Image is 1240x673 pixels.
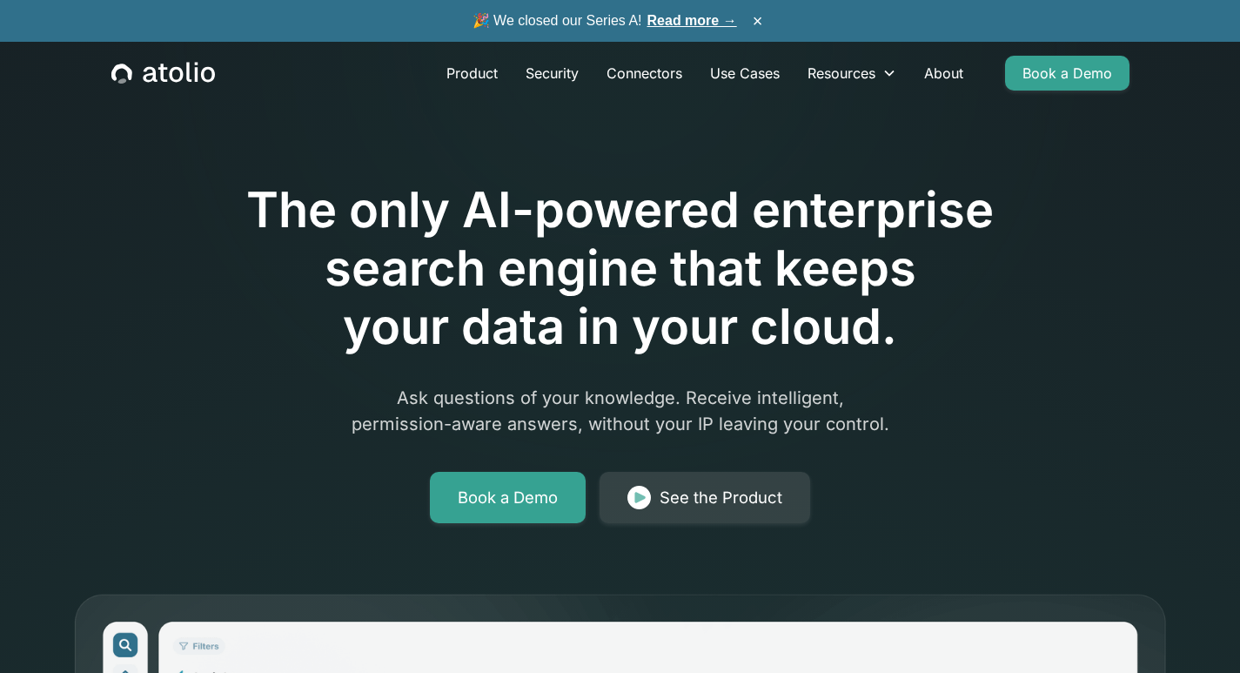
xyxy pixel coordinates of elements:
div: See the Product [660,486,782,510]
a: Read more → [647,13,737,28]
a: Security [512,56,593,91]
a: Connectors [593,56,696,91]
a: Product [432,56,512,91]
a: Book a Demo [1005,56,1129,91]
div: Resources [808,63,875,84]
a: See the Product [600,472,810,524]
h1: The only AI-powered enterprise search engine that keeps your data in your cloud. [175,181,1066,357]
a: home [111,62,215,84]
span: 🎉 We closed our Series A! [473,10,737,31]
div: Resources [794,56,910,91]
a: Book a Demo [430,472,586,524]
a: Use Cases [696,56,794,91]
a: About [910,56,977,91]
p: Ask questions of your knowledge. Receive intelligent, permission-aware answers, without your IP l... [286,385,955,437]
button: × [747,11,768,30]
